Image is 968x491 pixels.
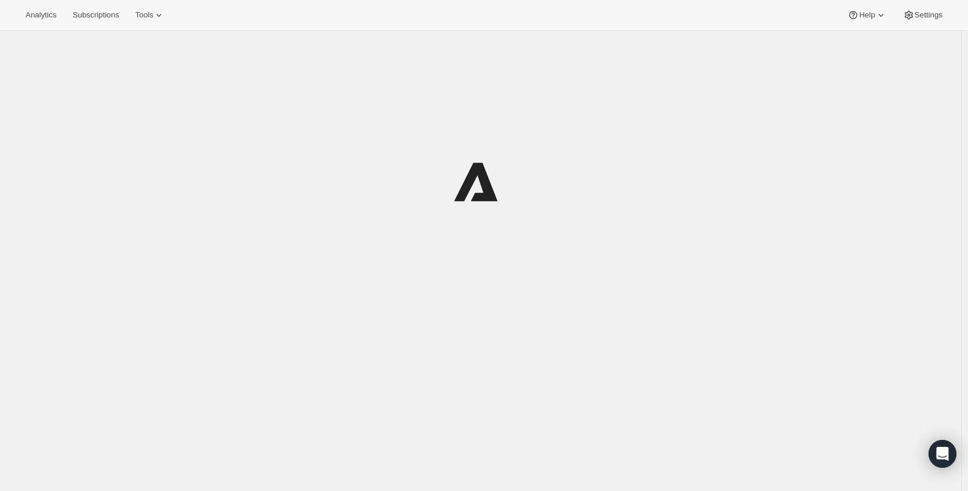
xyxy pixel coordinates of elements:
[19,7,63,23] button: Analytics
[929,440,956,468] div: Open Intercom Messenger
[128,7,172,23] button: Tools
[135,10,153,20] span: Tools
[896,7,949,23] button: Settings
[915,10,942,20] span: Settings
[72,10,119,20] span: Subscriptions
[26,10,56,20] span: Analytics
[859,10,875,20] span: Help
[840,7,893,23] button: Help
[66,7,126,23] button: Subscriptions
